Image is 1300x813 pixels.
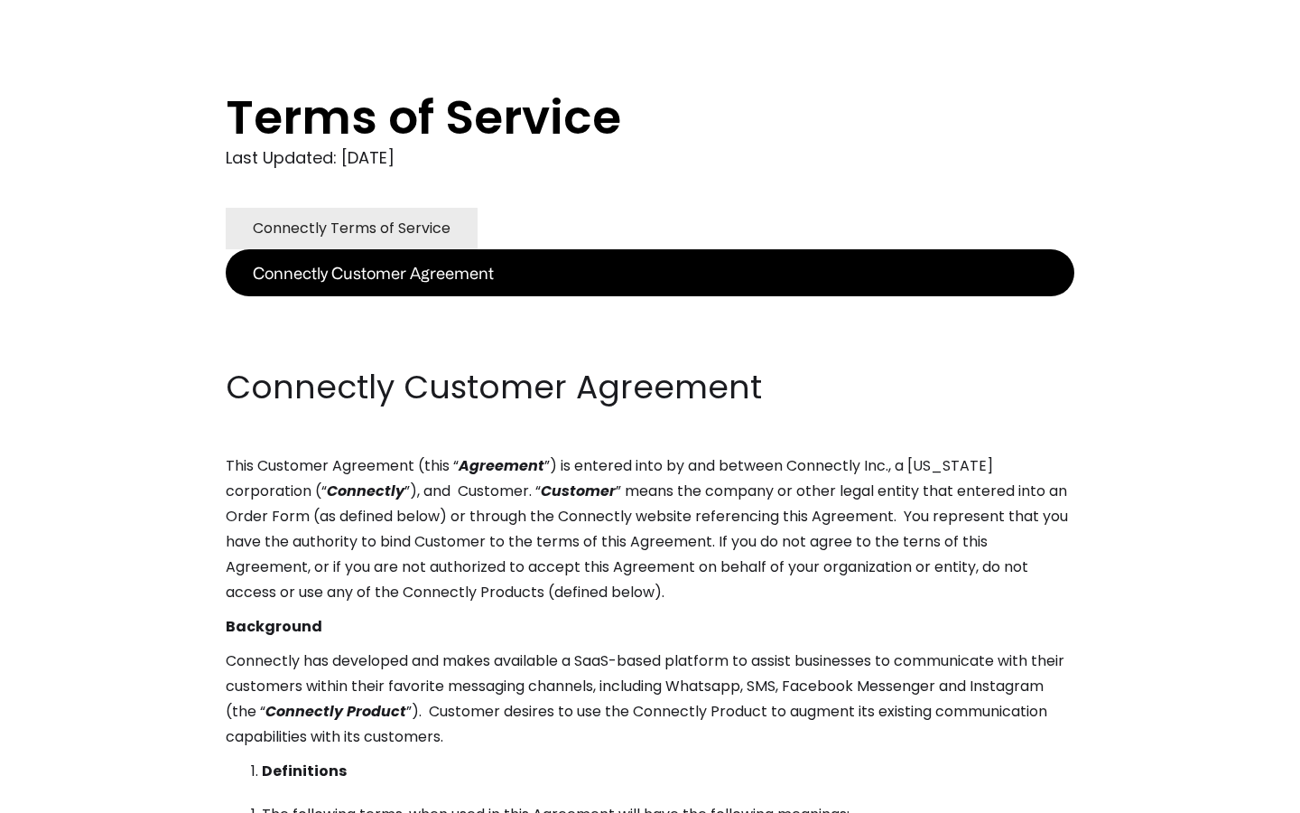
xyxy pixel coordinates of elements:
[262,761,347,781] strong: Definitions
[226,90,1002,145] h1: Terms of Service
[327,481,404,501] em: Connectly
[226,616,322,637] strong: Background
[459,455,544,476] em: Agreement
[226,145,1074,172] div: Last Updated: [DATE]
[36,781,108,807] ul: Language list
[226,331,1074,356] p: ‍
[18,780,108,807] aside: Language selected: English
[253,216,450,241] div: Connectly Terms of Service
[226,365,1074,410] h2: Connectly Customer Agreement
[265,701,406,722] em: Connectly Product
[226,453,1074,605] p: This Customer Agreement (this “ ”) is entered into by and between Connectly Inc., a [US_STATE] co...
[226,649,1074,750] p: Connectly has developed and makes available a SaaS-based platform to assist businesses to communi...
[253,260,494,285] div: Connectly Customer Agreement
[226,296,1074,322] p: ‍
[541,481,616,501] em: Customer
